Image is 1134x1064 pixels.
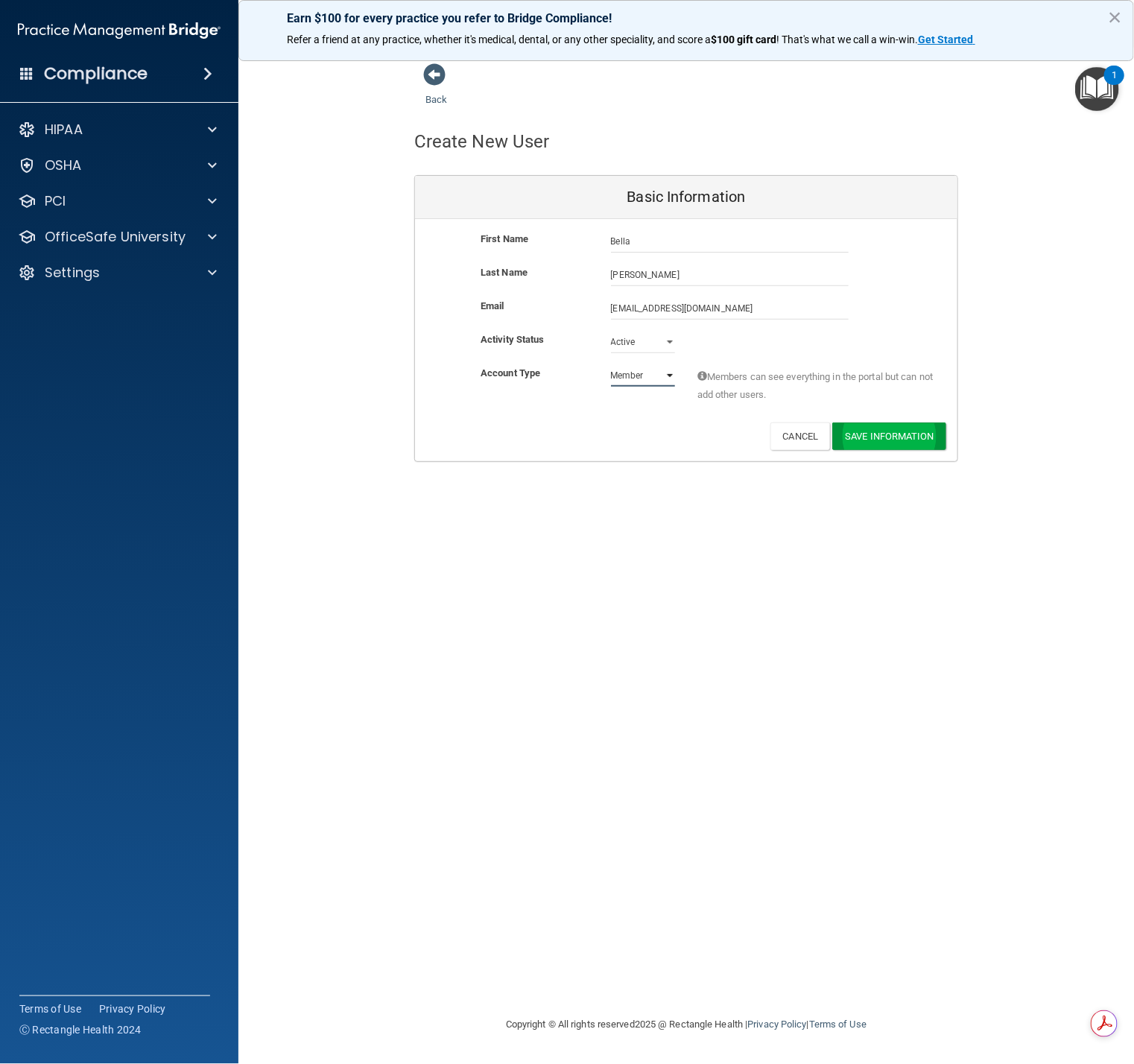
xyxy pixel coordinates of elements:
p: OfficeSafe University [45,228,186,246]
b: Email [481,300,504,311]
a: PCI [18,192,217,210]
button: Close [1108,5,1122,29]
p: Earn $100 for every practice you refer to Bridge Compliance! [287,11,1086,25]
a: Terms of Use [19,1001,81,1016]
a: Settings [18,264,217,282]
button: Cancel [770,422,831,450]
strong: Get Started [918,34,973,45]
b: Account Type [481,367,540,379]
p: HIPAA [45,121,83,139]
b: First Name [481,233,528,244]
h4: Compliance [44,63,148,84]
a: OSHA [18,156,217,174]
p: OSHA [45,156,82,174]
a: Privacy Policy [747,1019,806,1030]
a: Get Started [918,34,975,45]
a: HIPAA [18,121,217,139]
div: 1 [1112,75,1117,95]
a: Terms of Use [809,1019,867,1030]
a: Back [425,76,447,105]
span: Members can see everything in the portal but can not add other users. [697,368,935,404]
a: OfficeSafe University [18,228,217,246]
strong: $100 gift card [711,34,776,45]
span: Ⓒ Rectangle Health 2024 [19,1022,142,1037]
span: Refer a friend at any practice, whether it's medical, dental, or any other speciality, and score a [287,34,711,45]
div: Basic Information [415,176,957,219]
b: Last Name [481,267,528,278]
img: PMB logo [18,16,221,45]
p: PCI [45,192,66,210]
p: Settings [45,264,100,282]
h4: Create New User [414,132,550,151]
button: Open Resource Center, 1 new notification [1075,67,1119,111]
a: Privacy Policy [99,1001,166,1016]
span: ! That's what we call a win-win. [776,34,918,45]
b: Activity Status [481,334,545,345]
div: Copyright © All rights reserved 2025 @ Rectangle Health | | [414,1001,958,1048]
button: Save Information [832,422,946,450]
